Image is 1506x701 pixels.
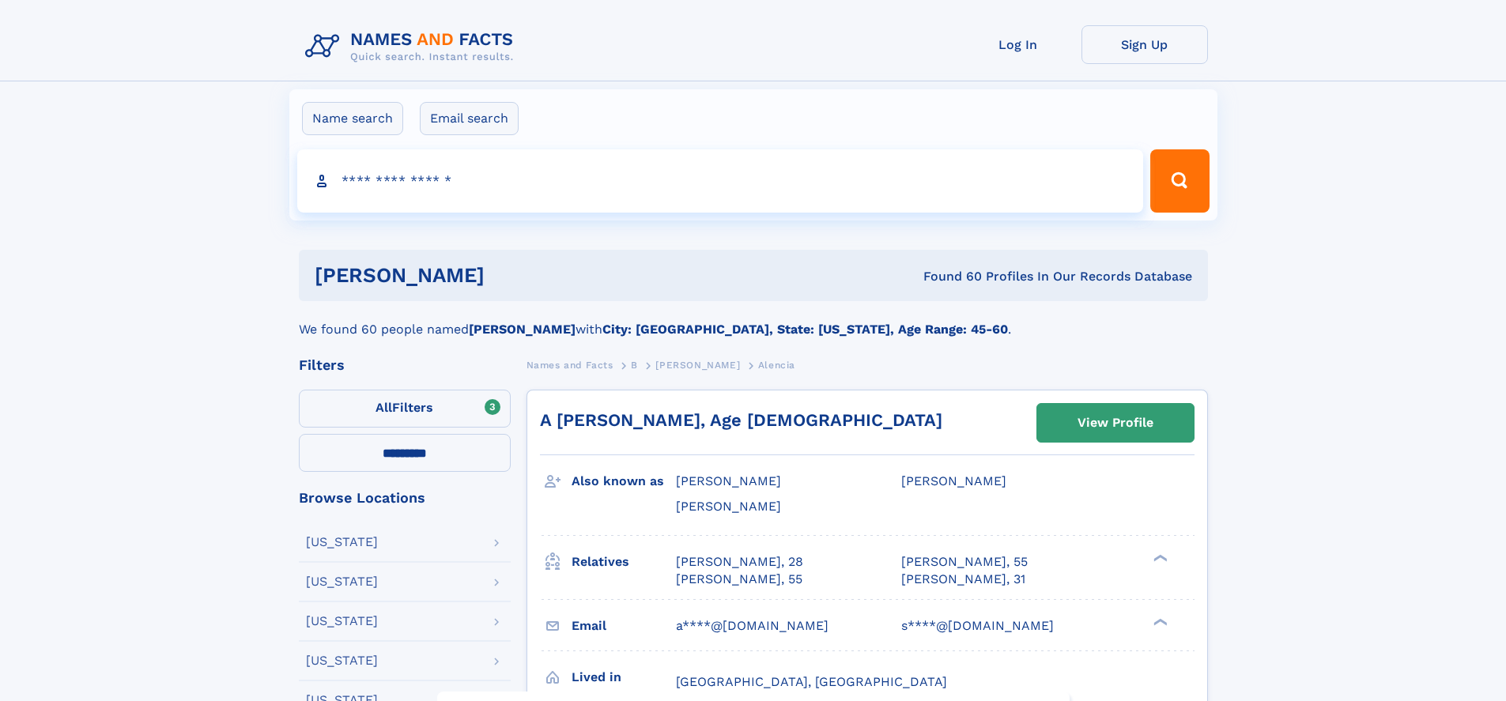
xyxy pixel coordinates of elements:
[299,358,511,372] div: Filters
[676,499,781,514] span: [PERSON_NAME]
[655,355,740,375] a: [PERSON_NAME]
[469,322,576,337] b: [PERSON_NAME]
[302,102,403,135] label: Name search
[315,266,704,285] h1: [PERSON_NAME]
[299,301,1208,339] div: We found 60 people named with .
[676,473,781,488] span: [PERSON_NAME]
[758,360,795,371] span: Alencia
[306,575,378,588] div: [US_STATE]
[572,612,676,639] h3: Email
[540,410,942,430] a: A [PERSON_NAME], Age [DEMOGRAPHIC_DATA]
[901,473,1006,488] span: [PERSON_NAME]
[602,322,1008,337] b: City: [GEOGRAPHIC_DATA], State: [US_STATE], Age Range: 45-60
[1037,404,1194,442] a: View Profile
[527,355,613,375] a: Names and Facts
[1149,616,1168,627] div: ❯
[1150,149,1209,213] button: Search Button
[676,674,947,689] span: [GEOGRAPHIC_DATA], [GEOGRAPHIC_DATA]
[631,355,638,375] a: B
[1149,552,1168,563] div: ❯
[299,390,511,428] label: Filters
[297,149,1144,213] input: search input
[955,25,1081,64] a: Log In
[1078,405,1153,441] div: View Profile
[306,536,378,548] div: [US_STATE]
[901,571,1025,588] a: [PERSON_NAME], 31
[1081,25,1208,64] a: Sign Up
[306,654,378,667] div: [US_STATE]
[572,664,676,691] h3: Lived in
[299,25,527,68] img: Logo Names and Facts
[572,468,676,495] h3: Also known as
[420,102,519,135] label: Email search
[306,615,378,628] div: [US_STATE]
[572,548,676,575] h3: Relatives
[901,553,1028,571] a: [PERSON_NAME], 55
[655,360,740,371] span: [PERSON_NAME]
[376,400,392,415] span: All
[299,491,511,505] div: Browse Locations
[676,553,803,571] a: [PERSON_NAME], 28
[704,268,1192,285] div: Found 60 Profiles In Our Records Database
[631,360,638,371] span: B
[676,571,802,588] a: [PERSON_NAME], 55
